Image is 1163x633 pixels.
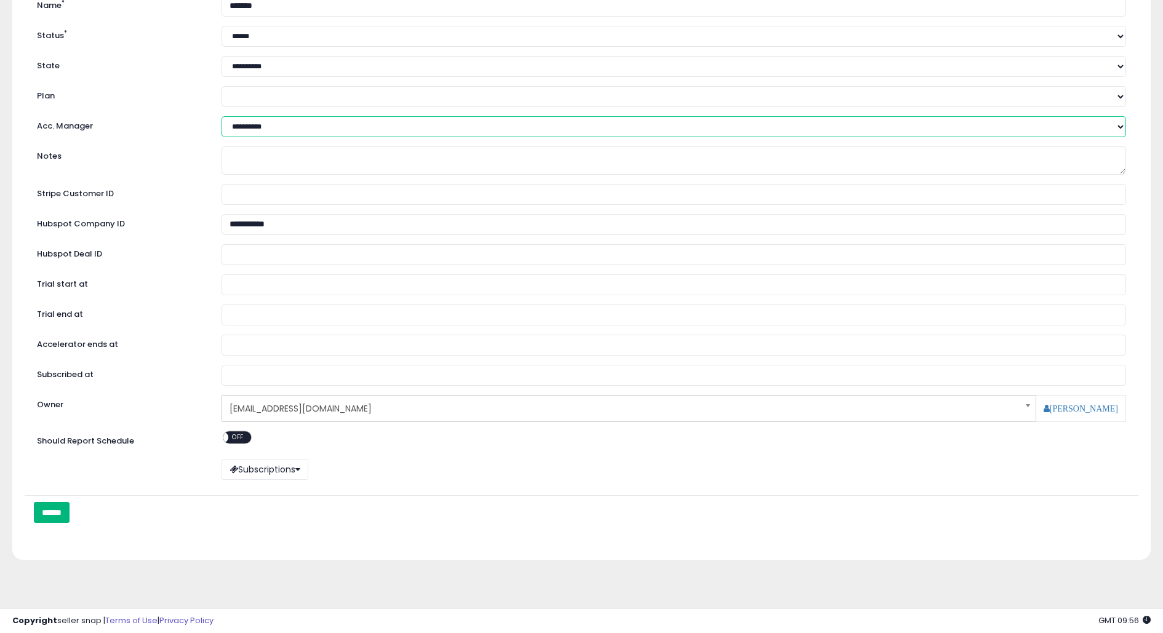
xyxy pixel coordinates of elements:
[28,305,212,320] label: Trial end at
[37,436,134,447] label: Should Report Schedule
[28,365,212,381] label: Subscribed at
[28,184,212,200] label: Stripe Customer ID
[228,432,248,442] span: OFF
[28,86,212,102] label: Plan
[159,615,214,626] a: Privacy Policy
[230,398,1012,419] span: [EMAIL_ADDRESS][DOMAIN_NAME]
[12,615,57,626] strong: Copyright
[1044,404,1118,413] a: [PERSON_NAME]
[37,399,63,411] label: Owner
[28,26,212,42] label: Status
[28,244,212,260] label: Hubspot Deal ID
[1098,615,1151,626] span: 2025-08-18 09:56 GMT
[28,116,212,132] label: Acc. Manager
[28,146,212,162] label: Notes
[105,615,158,626] a: Terms of Use
[28,335,212,351] label: Accelerator ends at
[12,615,214,627] div: seller snap | |
[28,274,212,290] label: Trial start at
[222,459,308,480] button: Subscriptions
[28,56,212,72] label: State
[28,214,212,230] label: Hubspot Company ID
